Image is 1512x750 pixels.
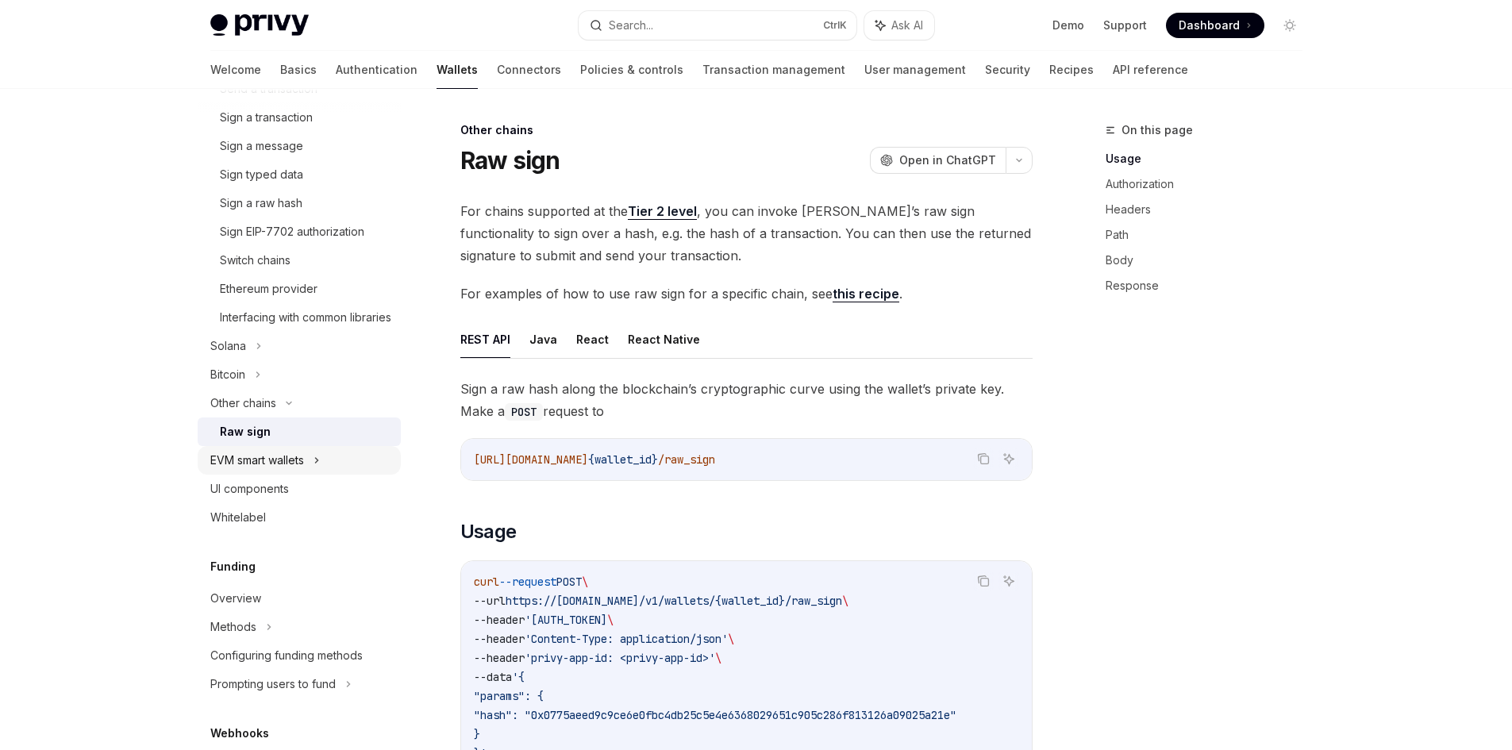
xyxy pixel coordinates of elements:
div: Ethereum provider [220,279,317,298]
span: 'Content-Type: application/json' [525,632,728,646]
span: \ [728,632,734,646]
a: Ethereum provider [198,275,401,303]
span: Dashboard [1179,17,1240,33]
span: --header [474,613,525,627]
a: Recipes [1049,51,1094,89]
a: Connectors [497,51,561,89]
span: For examples of how to use raw sign for a specific chain, see . [460,283,1033,305]
a: Tier 2 level [628,203,697,220]
button: Ask AI [998,571,1019,591]
span: Ask AI [891,17,923,33]
a: Sign a transaction [198,103,401,132]
a: Sign a raw hash [198,189,401,217]
span: --request [499,575,556,589]
span: --data [474,670,512,684]
a: Overview [198,584,401,613]
span: Open in ChatGPT [899,152,996,168]
h5: Webhooks [210,724,269,743]
a: Sign typed data [198,160,401,189]
div: UI components [210,479,289,498]
div: Sign typed data [220,165,303,184]
a: Path [1106,222,1315,248]
a: Whitelabel [198,503,401,532]
button: Copy the contents from the code block [973,571,994,591]
h1: Raw sign [460,146,560,175]
a: this recipe [833,286,899,302]
a: Interfacing with common libraries [198,303,401,332]
div: Switch chains [220,251,290,270]
a: Dashboard [1166,13,1264,38]
span: Usage [460,519,517,544]
h5: Funding [210,557,256,576]
span: '{ [512,670,525,684]
span: On this page [1121,121,1193,140]
span: /raw_sign [658,452,715,467]
button: Toggle dark mode [1277,13,1302,38]
code: POST [505,403,543,421]
span: --header [474,632,525,646]
div: Raw sign [220,422,271,441]
a: Response [1106,273,1315,298]
div: Sign a message [220,137,303,156]
button: Ask AI [998,448,1019,469]
button: Search...CtrlK [579,11,856,40]
span: 'privy-app-id: <privy-app-id>' [525,651,715,665]
span: curl [474,575,499,589]
div: Prompting users to fund [210,675,336,694]
div: Overview [210,589,261,608]
div: Methods [210,617,256,637]
a: UI components [198,475,401,503]
div: EVM smart wallets [210,451,304,470]
span: --header [474,651,525,665]
a: Raw sign [198,417,401,446]
span: \ [607,613,614,627]
a: User management [864,51,966,89]
button: React Native [628,321,700,358]
a: Wallets [437,51,478,89]
span: https://[DOMAIN_NAME]/v1/wallets/{wallet_id}/raw_sign [506,594,842,608]
button: REST API [460,321,510,358]
div: Solana [210,337,246,356]
span: For chains supported at the , you can invoke [PERSON_NAME]’s raw sign functionality to sign over ... [460,200,1033,267]
a: Welcome [210,51,261,89]
button: Ask AI [864,11,934,40]
div: Sign EIP-7702 authorization [220,222,364,241]
div: Bitcoin [210,365,245,384]
a: Usage [1106,146,1315,171]
span: "hash": "0x0775aeed9c9ce6e0fbc4db25c5e4e6368029651c905c286f813126a09025a21e" [474,708,956,722]
a: Support [1103,17,1147,33]
div: Whitelabel [210,508,266,527]
span: } [474,727,480,741]
div: Configuring funding methods [210,646,363,665]
img: light logo [210,14,309,37]
button: React [576,321,609,358]
span: '[AUTH_TOKEN] [525,613,607,627]
a: Demo [1052,17,1084,33]
span: Ctrl K [823,19,847,32]
div: Sign a raw hash [220,194,302,213]
span: "params": { [474,689,544,703]
span: {wallet_id} [588,452,658,467]
a: Headers [1106,197,1315,222]
span: Sign a raw hash along the blockchain’s cryptographic curve using the wallet’s private key. Make a... [460,378,1033,422]
a: Basics [280,51,317,89]
a: Security [985,51,1030,89]
div: Interfacing with common libraries [220,308,391,327]
a: Transaction management [702,51,845,89]
div: Other chains [210,394,276,413]
a: Authorization [1106,171,1315,197]
a: Configuring funding methods [198,641,401,670]
span: \ [842,594,848,608]
div: Sign a transaction [220,108,313,127]
div: Search... [609,16,653,35]
a: API reference [1113,51,1188,89]
a: Sign a message [198,132,401,160]
button: Copy the contents from the code block [973,448,994,469]
a: Authentication [336,51,417,89]
a: Policies & controls [580,51,683,89]
div: Other chains [460,122,1033,138]
a: Body [1106,248,1315,273]
button: Open in ChatGPT [870,147,1006,174]
a: Sign EIP-7702 authorization [198,217,401,246]
span: \ [715,651,721,665]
